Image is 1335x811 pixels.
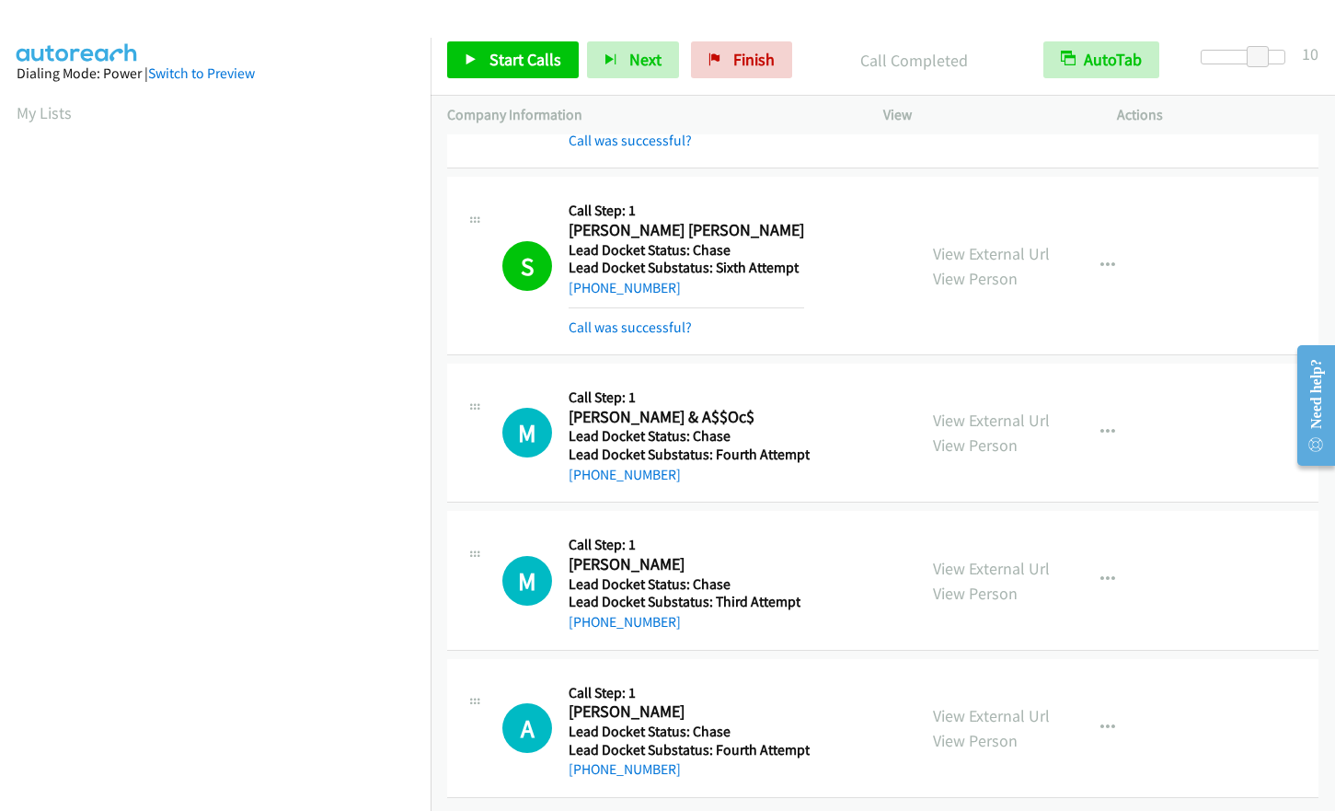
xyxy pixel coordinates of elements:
[502,703,552,753] h1: A
[569,388,810,407] h5: Call Step: 1
[569,279,681,296] a: [PHONE_NUMBER]
[447,104,850,126] p: Company Information
[569,319,692,336] a: Call was successful?
[569,407,810,428] h2: [PERSON_NAME] & A$$Oc$
[447,41,579,78] a: Start Calls
[502,556,552,606] h1: M
[569,741,810,759] h5: Lead Docket Substatus: Fourth Attempt
[17,102,72,123] a: My Lists
[569,723,810,741] h5: Lead Docket Status: Chase
[933,410,1050,431] a: View External Url
[569,536,800,554] h5: Call Step: 1
[569,466,681,483] a: [PHONE_NUMBER]
[933,583,1018,604] a: View Person
[502,703,552,753] div: The call is yet to be attempted
[587,41,679,78] button: Next
[569,202,804,220] h5: Call Step: 1
[569,446,810,464] h5: Lead Docket Substatus: Fourth Attempt
[569,132,692,149] a: Call was successful?
[733,49,775,70] span: Finish
[569,613,681,631] a: [PHONE_NUMBER]
[933,730,1018,751] a: View Person
[1302,41,1318,66] div: 10
[883,104,1085,126] p: View
[569,554,800,575] h2: [PERSON_NAME]
[933,705,1050,726] a: View External Url
[691,41,792,78] a: Finish
[569,684,810,702] h5: Call Step: 1
[489,49,561,70] span: Start Calls
[933,558,1050,579] a: View External Url
[569,241,804,260] h5: Lead Docket Status: Chase
[1043,41,1159,78] button: AutoTab
[502,241,552,291] h1: S
[569,701,810,723] h2: [PERSON_NAME]
[569,427,810,446] h5: Lead Docket Status: Chase
[1282,332,1335,479] iframe: Resource Center
[933,268,1018,289] a: View Person
[629,49,662,70] span: Next
[569,259,804,277] h5: Lead Docket Substatus: Sixth Attempt
[1117,104,1318,126] p: Actions
[569,760,681,778] a: [PHONE_NUMBER]
[569,575,800,594] h5: Lead Docket Status: Chase
[502,408,552,458] h1: M
[817,48,1010,73] p: Call Completed
[148,64,255,82] a: Switch to Preview
[569,220,804,241] h2: [PERSON_NAME] [PERSON_NAME]
[933,243,1050,264] a: View External Url
[569,593,800,611] h5: Lead Docket Substatus: Third Attempt
[933,434,1018,456] a: View Person
[17,63,414,85] div: Dialing Mode: Power |
[502,556,552,606] div: The call is yet to be attempted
